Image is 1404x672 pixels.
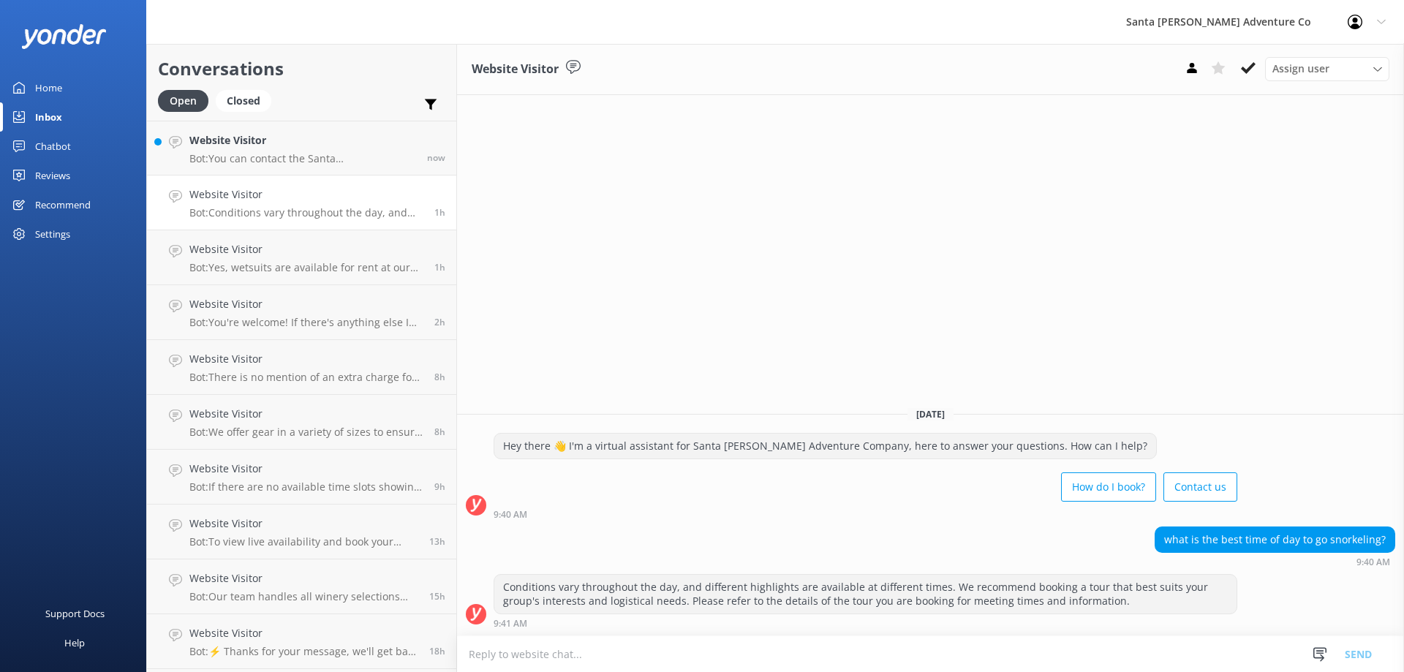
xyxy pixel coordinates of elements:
span: 07:51pm 13-Aug-2025 (UTC -07:00) America/Tijuana [429,590,445,603]
span: 09:36pm 13-Aug-2025 (UTC -07:00) America/Tijuana [429,535,445,548]
button: How do I book? [1061,472,1156,502]
span: [DATE] [907,408,954,420]
strong: 9:40 AM [494,510,527,519]
span: 09:40am 14-Aug-2025 (UTC -07:00) America/Tijuana [434,206,445,219]
h4: Website Visitor [189,132,416,148]
h4: Website Visitor [189,296,423,312]
div: Help [64,628,85,657]
a: Website VisitorBot:⚡ Thanks for your message, we'll get back to you as soon as we can. You're als... [147,614,456,669]
div: Settings [35,219,70,249]
div: Recommend [35,190,91,219]
a: Open [158,92,216,108]
button: Contact us [1163,472,1237,502]
p: Bot: We offer gear in a variety of sizes to ensure that our guests are comfortable and safe on ou... [189,426,423,439]
h2: Conversations [158,55,445,83]
a: Website VisitorBot:There is no mention of an extra charge for a single kayak if your partner weig... [147,340,456,395]
h4: Website Visitor [189,516,418,532]
p: Bot: Conditions vary throughout the day, and different highlights are available at different time... [189,206,423,219]
a: Website VisitorBot:Our team handles all winery selections and reservations, partnering with over ... [147,559,456,614]
p: Bot: If there are no available time slots showing online, the trip is likely full. You can reach ... [189,480,423,494]
div: Home [35,73,62,102]
h3: Website Visitor [472,60,559,79]
p: Bot: Yes, wetsuits are available for rent at our island storefront along with other snorkel gear. [189,261,423,274]
h4: Website Visitor [189,625,418,641]
span: 02:09am 14-Aug-2025 (UTC -07:00) America/Tijuana [434,426,445,438]
a: Website VisitorBot:We offer gear in a variety of sizes to ensure that our guests are comfortable ... [147,395,456,450]
span: Assign user [1272,61,1329,77]
a: Closed [216,92,279,108]
div: Support Docs [45,599,105,628]
div: Inbox [35,102,62,132]
div: 09:40am 14-Aug-2025 (UTC -07:00) America/Tijuana [1155,556,1395,567]
div: Conditions vary throughout the day, and different highlights are available at different times. We... [494,575,1237,614]
a: Website VisitorBot:Conditions vary throughout the day, and different highlights are available at ... [147,175,456,230]
div: Chatbot [35,132,71,161]
span: 08:41am 14-Aug-2025 (UTC -07:00) America/Tijuana [434,316,445,328]
span: 04:35pm 13-Aug-2025 (UTC -07:00) America/Tijuana [429,645,445,657]
div: Reviews [35,161,70,190]
a: Website VisitorBot:If there are no available time slots showing online, the trip is likely full. ... [147,450,456,505]
p: Bot: There is no mention of an extra charge for a single kayak if your partner weighs more than 2... [189,371,423,384]
a: Website VisitorBot:Yes, wetsuits are available for rent at our island storefront along with other... [147,230,456,285]
div: Open [158,90,208,112]
h4: Website Visitor [189,461,423,477]
h4: Website Visitor [189,351,423,367]
img: yonder-white-logo.png [22,24,106,48]
span: 10:55am 14-Aug-2025 (UTC -07:00) America/Tijuana [427,151,445,164]
span: 09:37am 14-Aug-2025 (UTC -07:00) America/Tijuana [434,261,445,273]
span: 01:42am 14-Aug-2025 (UTC -07:00) America/Tijuana [434,480,445,493]
div: Assign User [1265,57,1389,80]
p: Bot: You can contact the Santa [PERSON_NAME] Adventure Co. team at [PHONE_NUMBER], or by emailing... [189,152,416,165]
strong: 9:41 AM [494,619,527,628]
p: Bot: You're welcome! If there's anything else I can help with, let me know! [189,316,423,329]
div: Closed [216,90,271,112]
a: Website VisitorBot:To view live availability and book your Santa [PERSON_NAME] Adventure tour, cl... [147,505,456,559]
div: 09:40am 14-Aug-2025 (UTC -07:00) America/Tijuana [494,509,1237,519]
a: Website VisitorBot:You can contact the Santa [PERSON_NAME] Adventure Co. team at [PHONE_NUMBER], ... [147,121,456,175]
h4: Website Visitor [189,570,418,586]
a: Website VisitorBot:You're welcome! If there's anything else I can help with, let me know!2h [147,285,456,340]
div: 09:41am 14-Aug-2025 (UTC -07:00) America/Tijuana [494,618,1237,628]
div: what is the best time of day to go snorkeling? [1155,527,1394,552]
strong: 9:40 AM [1356,558,1390,567]
div: Hey there 👋 I'm a virtual assistant for Santa [PERSON_NAME] Adventure Company, here to answer you... [494,434,1156,458]
p: Bot: To view live availability and book your Santa [PERSON_NAME] Adventure tour, click [URL][DOMA... [189,535,418,548]
p: Bot: Our team handles all winery selections and reservations, partnering with over a dozen premie... [189,590,418,603]
h4: Website Visitor [189,186,423,203]
p: Bot: ⚡ Thanks for your message, we'll get back to you as soon as we can. You're also welcome to k... [189,645,418,658]
h4: Website Visitor [189,241,423,257]
span: 02:21am 14-Aug-2025 (UTC -07:00) America/Tijuana [434,371,445,383]
h4: Website Visitor [189,406,423,422]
